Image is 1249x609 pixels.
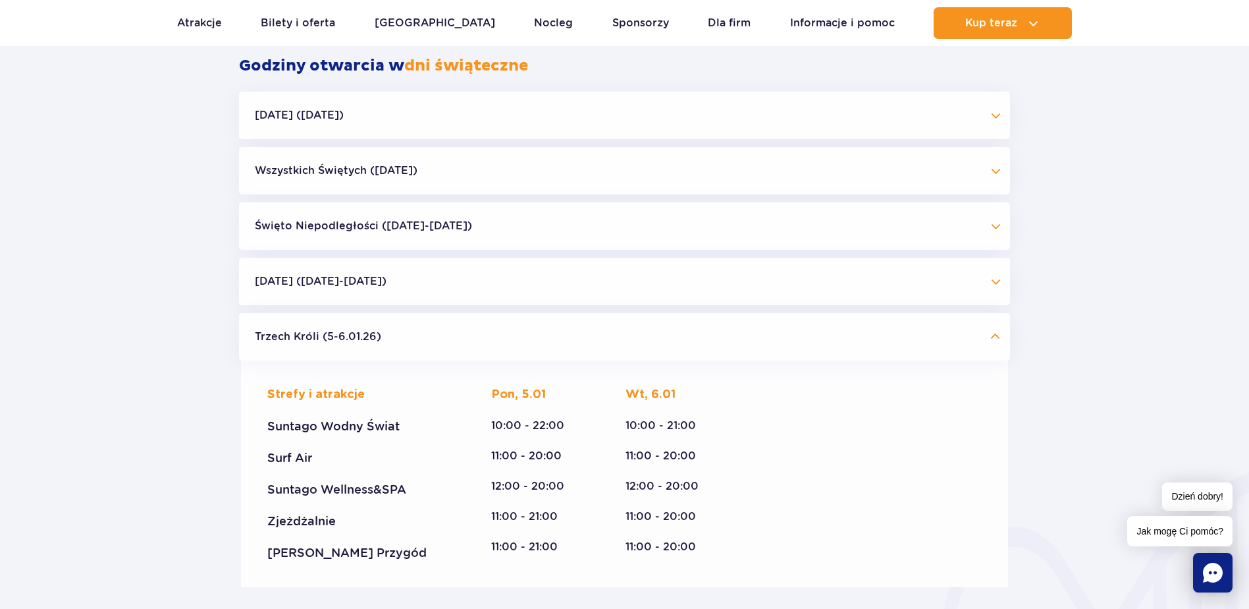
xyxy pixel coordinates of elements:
span: Dzień dobry! [1162,482,1233,511]
button: [DATE] ([DATE]-[DATE]) [239,258,1010,305]
div: Surf Air [267,450,445,466]
div: 11:00 - 20:00 [625,540,714,554]
a: Informacje i pomoc [790,7,895,39]
div: 11:00 - 20:00 [625,449,714,463]
div: 12:00 - 20:00 [625,479,714,494]
button: Kup teraz [934,7,1072,39]
button: [DATE] ([DATE]) [239,92,1010,139]
div: Zjeżdżalnie [267,513,445,529]
div: [PERSON_NAME] Przygód [267,545,445,561]
a: Dla firm [708,7,751,39]
span: dni świąteczne [404,56,528,76]
div: 11:00 - 21:00 [491,509,579,524]
button: Wszystkich Świętych ([DATE]) [239,147,1010,194]
div: Suntago Wellness&SPA [267,482,445,498]
span: Jak mogę Ci pomóc? [1127,516,1233,546]
div: 12:00 - 20:00 [491,479,579,494]
div: Strefy i atrakcje [267,387,445,403]
a: Nocleg [534,7,573,39]
div: 11:00 - 21:00 [491,540,579,554]
button: Święto Niepodległości ([DATE]-[DATE]) [239,202,1010,250]
div: Chat [1193,553,1233,593]
div: 11:00 - 20:00 [625,509,714,524]
div: 10:00 - 22:00 [491,419,579,433]
div: Pon, 5.01 [491,387,579,403]
a: [GEOGRAPHIC_DATA] [375,7,495,39]
button: Trzech Króli (5-6.01.26) [239,313,1010,361]
h2: Godziny otwarcia w [239,56,1010,76]
a: Atrakcje [177,7,222,39]
div: Wt, 6.01 [625,387,714,403]
div: 11:00 - 20:00 [491,449,579,463]
a: Bilety i oferta [261,7,335,39]
div: Suntago Wodny Świat [267,419,445,434]
span: Kup teraz [965,17,1017,29]
a: Sponsorzy [612,7,669,39]
div: 10:00 - 21:00 [625,419,714,433]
